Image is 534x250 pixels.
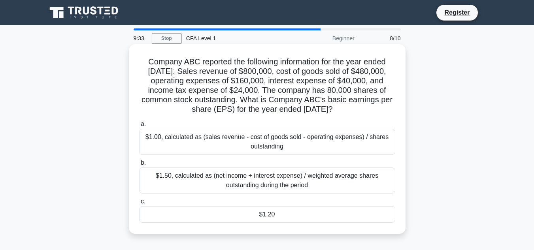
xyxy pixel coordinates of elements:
div: $1.20 [139,206,395,223]
span: b. [141,159,146,166]
div: Beginner [290,30,359,46]
a: Stop [152,34,181,43]
div: CFA Level 1 [181,30,290,46]
span: c. [141,198,145,205]
span: a. [141,120,146,127]
a: Register [440,8,474,17]
div: $1.00, calculated as (sales revenue - cost of goods sold - operating expenses) / shares outstanding [139,129,395,155]
div: $1.50, calculated as (net income + interest expense) / weighted average shares outstanding during... [139,167,395,194]
div: 9:33 [129,30,152,46]
h5: Company ABC reported the following information for the year ended [DATE]: Sales revenue of $800,0... [138,57,396,115]
div: 8/10 [359,30,406,46]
